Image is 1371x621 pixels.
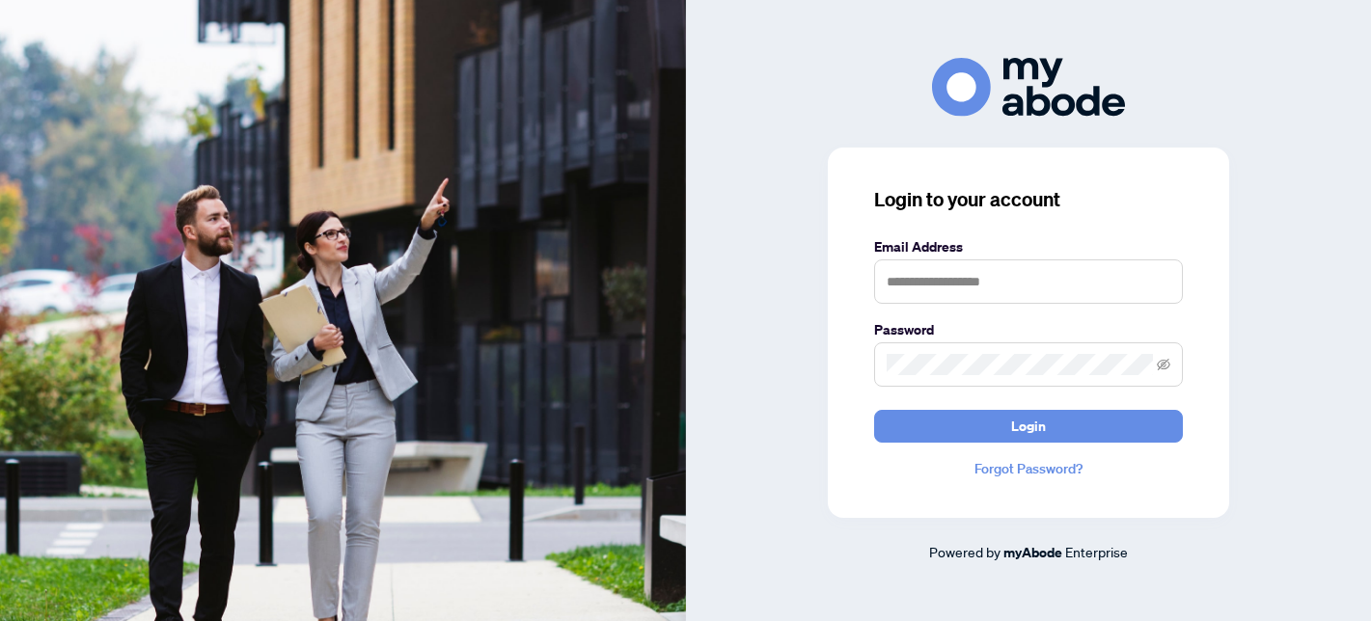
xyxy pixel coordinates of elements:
[874,186,1183,213] h3: Login to your account
[1157,358,1170,371] span: eye-invisible
[1011,411,1046,442] span: Login
[1003,542,1062,563] a: myAbode
[874,236,1183,257] label: Email Address
[874,319,1183,340] label: Password
[1065,543,1128,560] span: Enterprise
[932,58,1125,117] img: ma-logo
[929,543,1001,560] span: Powered by
[874,458,1183,479] a: Forgot Password?
[874,410,1183,443] button: Login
